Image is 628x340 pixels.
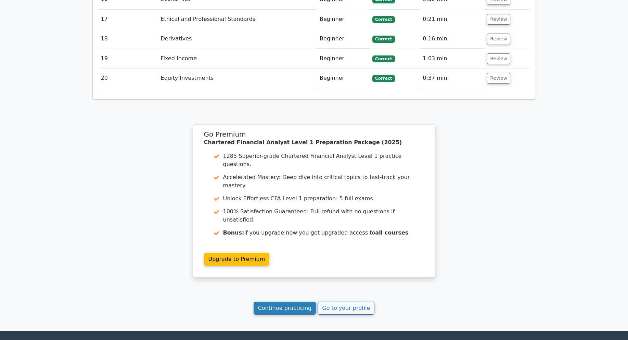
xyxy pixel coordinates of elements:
[317,10,370,29] td: Beginner
[317,29,370,49] td: Beginner
[98,10,158,29] td: 17
[372,75,395,82] span: Correct
[487,34,510,44] button: Review
[420,49,484,68] td: 1:03 min.
[317,68,370,88] td: Beginner
[98,68,158,88] td: 20
[372,55,395,62] span: Correct
[420,29,484,49] td: 0:16 min.
[420,10,484,29] td: 0:21 min.
[317,49,370,68] td: Beginner
[98,29,158,49] td: 18
[372,36,395,42] span: Correct
[487,73,510,84] button: Review
[158,68,317,88] td: Equity Investments
[318,302,374,315] a: Go to your profile
[158,49,317,68] td: Fixed Income
[254,302,316,315] a: Continue practicing
[420,68,484,88] td: 0:37 min.
[487,53,510,64] button: Review
[487,14,510,25] button: Review
[98,49,158,68] td: 19
[372,16,395,23] span: Correct
[204,253,270,266] a: Upgrade to Premium
[158,10,317,29] td: Ethical and Professional Standards
[158,29,317,49] td: Derivatives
